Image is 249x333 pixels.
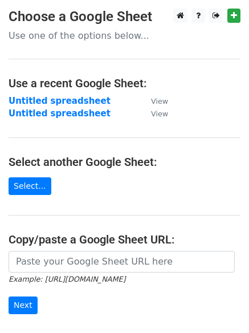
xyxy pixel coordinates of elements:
a: View [140,96,168,106]
p: Use one of the options below... [9,30,240,42]
input: Paste your Google Sheet URL here [9,251,235,273]
h4: Copy/paste a Google Sheet URL: [9,233,240,246]
h4: Use a recent Google Sheet: [9,76,240,90]
a: Untitled spreadsheet [9,96,111,106]
h4: Select another Google Sheet: [9,155,240,169]
a: Select... [9,177,51,195]
small: View [151,109,168,118]
small: Example: [URL][DOMAIN_NAME] [9,275,125,283]
a: Untitled spreadsheet [9,108,111,119]
small: View [151,97,168,105]
h3: Choose a Google Sheet [9,9,240,25]
input: Next [9,297,38,314]
a: View [140,108,168,119]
